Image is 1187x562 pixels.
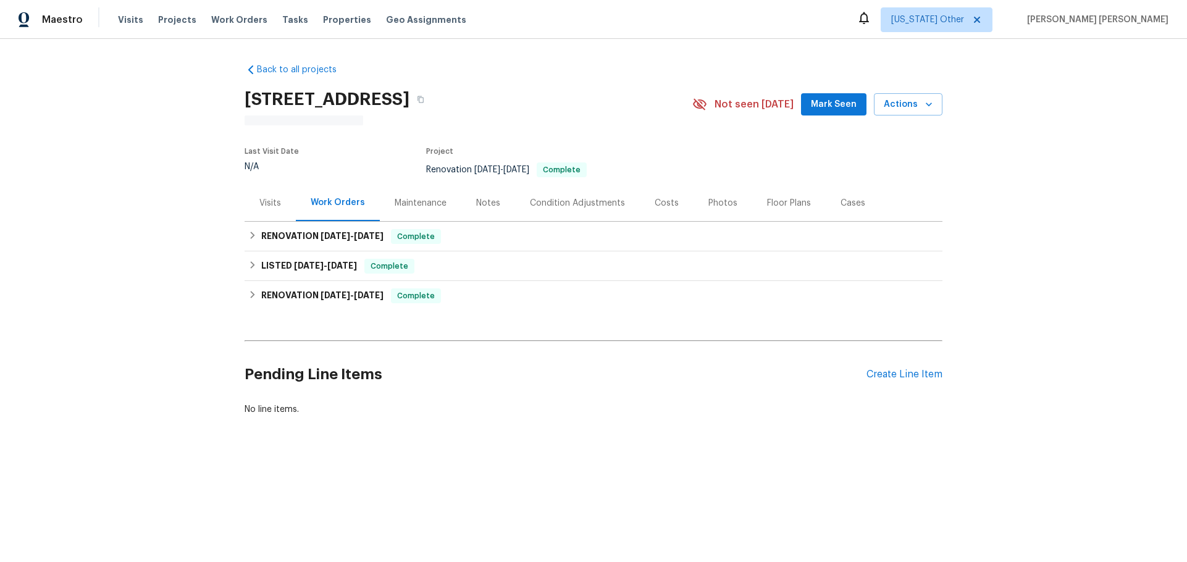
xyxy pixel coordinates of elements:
[841,197,865,209] div: Cases
[245,162,299,171] div: N/A
[409,88,432,111] button: Copy Address
[354,291,384,300] span: [DATE]
[530,197,625,209] div: Condition Adjustments
[245,281,942,311] div: RENOVATION [DATE]-[DATE]Complete
[323,14,371,26] span: Properties
[395,197,447,209] div: Maintenance
[354,232,384,240] span: [DATE]
[261,229,384,244] h6: RENOVATION
[294,261,357,270] span: -
[874,93,942,116] button: Actions
[311,196,365,209] div: Work Orders
[118,14,143,26] span: Visits
[259,197,281,209] div: Visits
[321,232,350,240] span: [DATE]
[321,291,384,300] span: -
[538,166,585,174] span: Complete
[476,197,500,209] div: Notes
[245,64,363,76] a: Back to all projects
[474,166,529,174] span: -
[366,260,413,272] span: Complete
[801,93,866,116] button: Mark Seen
[327,261,357,270] span: [DATE]
[426,148,453,155] span: Project
[282,15,308,24] span: Tasks
[426,166,587,174] span: Renovation
[245,251,942,281] div: LISTED [DATE]-[DATE]Complete
[261,288,384,303] h6: RENOVATION
[245,346,866,403] h2: Pending Line Items
[245,148,299,155] span: Last Visit Date
[866,369,942,380] div: Create Line Item
[42,14,83,26] span: Maestro
[392,230,440,243] span: Complete
[1022,14,1168,26] span: [PERSON_NAME] [PERSON_NAME]
[211,14,267,26] span: Work Orders
[245,403,942,416] div: No line items.
[891,14,964,26] span: [US_STATE] Other
[321,291,350,300] span: [DATE]
[294,261,324,270] span: [DATE]
[708,197,737,209] div: Photos
[321,232,384,240] span: -
[767,197,811,209] div: Floor Plans
[261,259,357,274] h6: LISTED
[884,97,933,112] span: Actions
[474,166,500,174] span: [DATE]
[245,222,942,251] div: RENOVATION [DATE]-[DATE]Complete
[655,197,679,209] div: Costs
[392,290,440,302] span: Complete
[245,93,409,106] h2: [STREET_ADDRESS]
[811,97,857,112] span: Mark Seen
[386,14,466,26] span: Geo Assignments
[158,14,196,26] span: Projects
[715,98,794,111] span: Not seen [DATE]
[503,166,529,174] span: [DATE]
